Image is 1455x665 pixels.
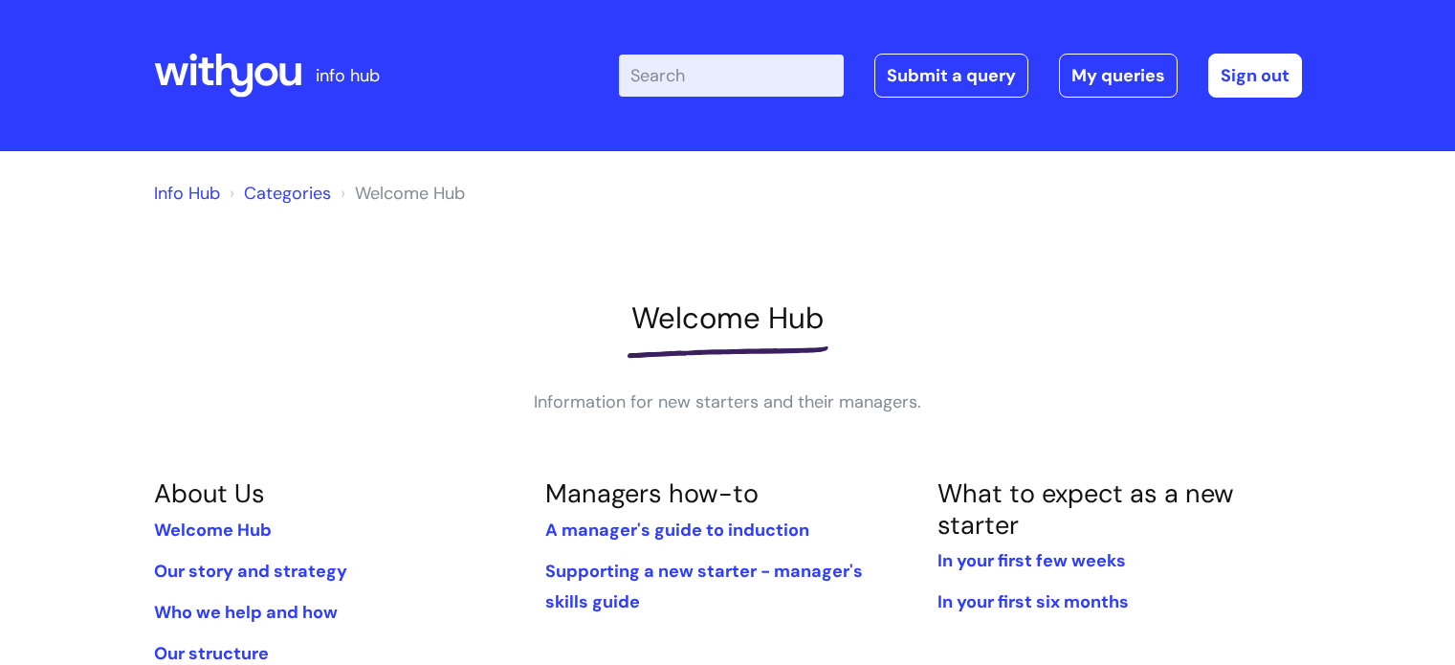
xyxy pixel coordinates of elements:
[874,54,1028,98] a: Submit a query
[316,60,380,91] p: info hub
[154,300,1302,336] h1: Welcome Hub
[1059,54,1178,98] a: My queries
[154,642,269,665] a: Our structure
[154,477,265,510] a: About Us
[937,590,1129,613] a: In your first six months
[545,560,863,613] a: Supporting a new starter - manager's skills guide
[336,178,465,209] li: Welcome Hub
[619,54,1302,98] div: | -
[545,519,809,542] a: A manager's guide to induction
[937,549,1126,572] a: In your first few weeks
[244,182,331,205] a: Categories
[937,477,1234,541] a: What to expect as a new starter
[441,387,1015,417] p: Information for new starters and their managers.
[225,178,331,209] li: Solution home
[154,560,347,583] a: Our story and strategy
[154,519,272,542] a: Welcome Hub
[619,55,844,97] input: Search
[1208,54,1302,98] a: Sign out
[154,601,338,624] a: Who we help and how
[154,182,220,205] a: Info Hub
[545,477,759,510] a: Managers how-to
